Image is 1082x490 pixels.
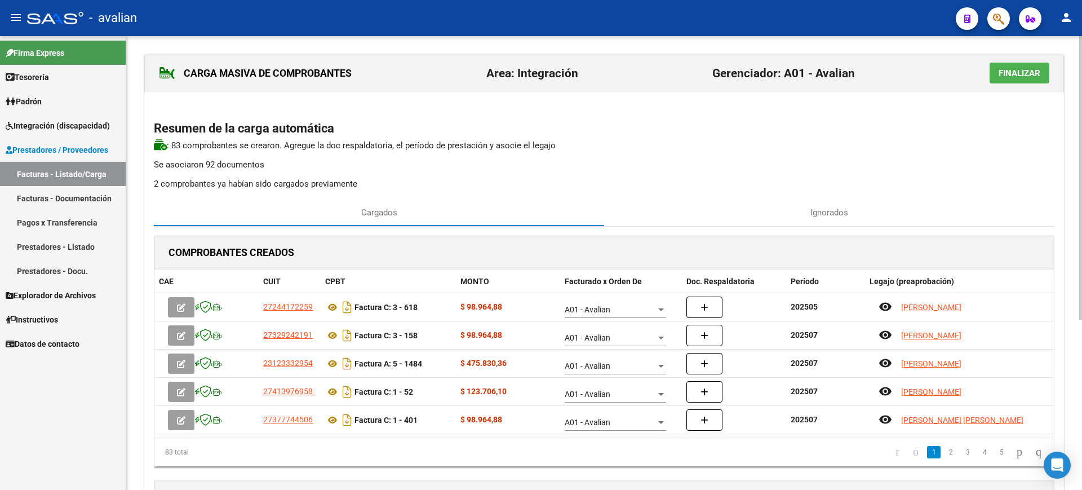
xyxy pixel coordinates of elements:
li: page 5 [993,443,1010,462]
a: 4 [978,446,991,458]
span: 27244172259 [263,302,313,311]
datatable-header-cell: MONTO [456,270,560,294]
h2: Gerenciador: A01 - Avalian [712,63,855,84]
a: go to first page [890,446,904,458]
span: 23123332954 [263,359,313,368]
a: go to last page [1031,446,1046,458]
div: 83 total [154,438,332,466]
h2: Area: Integración [486,63,578,84]
a: 2 [944,446,957,458]
mat-icon: remove_red_eye [879,356,892,370]
span: 27413976958 [263,387,313,396]
span: A01 - Avalian [565,305,610,314]
datatable-header-cell: CUIT [259,270,321,294]
i: Descargar documento [340,355,354,373]
i: Descargar documento [340,326,354,345]
datatable-header-cell: Doc. Respaldatoria [682,270,786,294]
h1: COMPROBANTES CREADOS [168,244,294,262]
span: A01 - Avalian [565,333,610,342]
h1: CARGA MASIVA DE COMPROBANTES [159,64,352,82]
span: Cargados [361,206,397,219]
strong: 202507 [791,387,818,396]
a: go to next page [1012,446,1027,458]
a: 3 [961,446,974,458]
span: MONTO [460,277,489,286]
span: A01 - Avalian [565,361,610,370]
span: Legajo (preaprobación) [870,277,954,286]
span: [PERSON_NAME] [901,387,961,396]
datatable-header-cell: Legajo (preaprobación) [865,270,1054,294]
span: Facturado x Orden De [565,277,642,286]
strong: $ 98.964,88 [460,302,502,311]
span: , el período de prestación y asocie el legajo [392,140,556,151]
datatable-header-cell: Facturado x Orden De [560,270,681,294]
span: Prestadores / Proveedores [6,144,108,156]
i: Descargar documento [340,383,354,401]
li: page 1 [925,443,942,462]
span: [PERSON_NAME] [901,359,961,368]
datatable-header-cell: Período [786,270,865,294]
span: Integración (discapacidad) [6,120,110,132]
strong: $ 98.964,88 [460,330,502,339]
i: Descargar documento [340,298,354,316]
datatable-header-cell: CPBT [321,270,456,294]
strong: 202507 [791,415,818,424]
span: Ignorados [810,206,848,219]
strong: 202505 [791,302,818,311]
li: page 2 [942,443,959,462]
mat-icon: remove_red_eye [879,385,892,398]
strong: $ 123.706,10 [460,387,507,396]
a: 1 [927,446,941,458]
button: Finalizar [990,63,1049,83]
strong: 202507 [791,359,818,368]
span: CAE [159,277,174,286]
strong: Factura C: 1 - 401 [354,416,418,425]
span: Período [791,277,819,286]
span: Doc. Respaldatoria [686,277,755,286]
i: Descargar documento [340,411,354,429]
span: 27377744506 [263,415,313,424]
span: Explorador de Archivos [6,289,96,302]
span: CPBT [325,277,345,286]
li: page 3 [959,443,976,462]
strong: Factura A: 5 - 1484 [354,359,422,368]
span: Firma Express [6,47,64,59]
span: [PERSON_NAME] [901,303,961,312]
span: [PERSON_NAME] [PERSON_NAME] [901,416,1023,425]
strong: Factura C: 3 - 618 [354,303,418,312]
span: - avalian [89,6,137,30]
span: Instructivos [6,314,58,326]
li: page 4 [976,443,993,462]
h2: Resumen de la carga automática [154,118,1054,139]
p: 2 comprobantes ya habían sido cargados previamente [154,178,1054,190]
span: Padrón [6,95,42,108]
span: A01 - Avalian [565,418,610,427]
span: [PERSON_NAME] [901,331,961,340]
mat-icon: menu [9,11,23,24]
span: Finalizar [999,68,1040,78]
mat-icon: person [1059,11,1073,24]
strong: Factura C: 1 - 52 [354,387,413,396]
mat-icon: remove_red_eye [879,413,892,426]
span: Datos de contacto [6,338,79,350]
strong: Factura C: 3 - 158 [354,331,418,340]
mat-icon: remove_red_eye [879,328,892,342]
span: 27329242191 [263,330,313,339]
strong: $ 475.830,36 [460,359,507,368]
span: A01 - Avalian [565,390,610,399]
a: 5 [995,446,1008,458]
datatable-header-cell: CAE [154,270,259,294]
strong: 202507 [791,330,818,339]
p: : 83 comprobantes se crearon. Agregue la doc respaldatoria [154,139,1054,152]
strong: $ 98.964,88 [460,415,502,424]
a: go to previous page [908,446,924,458]
div: Open Intercom Messenger [1044,452,1071,479]
span: Tesorería [6,71,49,83]
span: CUIT [263,277,281,286]
p: Se asociaron 92 documentos [154,158,1054,171]
mat-icon: remove_red_eye [879,300,892,314]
